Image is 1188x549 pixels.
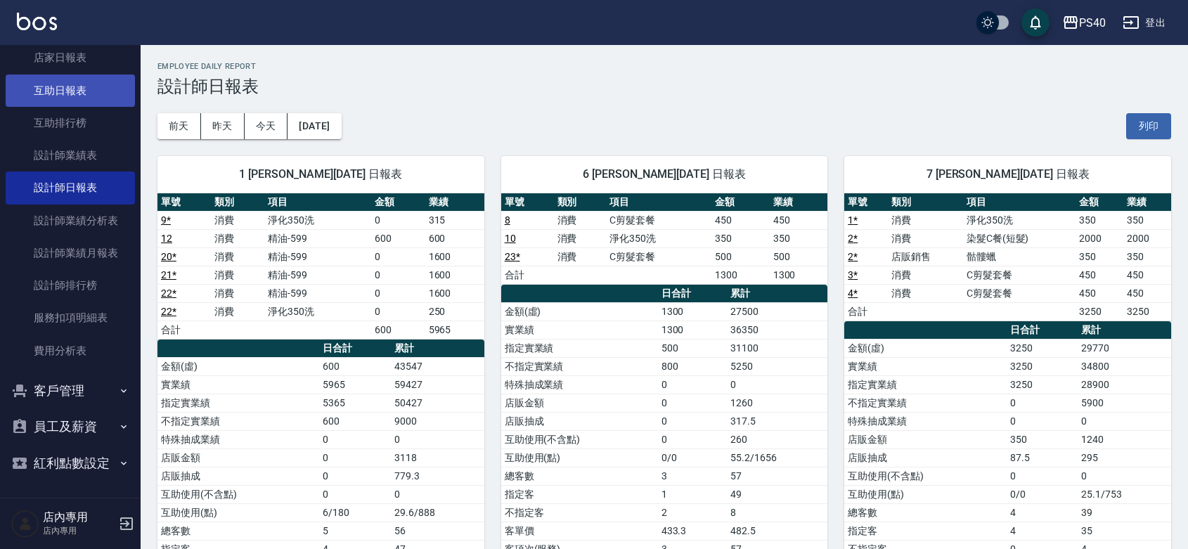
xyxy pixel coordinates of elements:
[425,321,484,339] td: 5965
[264,229,371,247] td: 精油-599
[1078,375,1171,394] td: 28900
[371,247,425,266] td: 0
[211,266,264,284] td: 消費
[658,357,727,375] td: 800
[1021,8,1050,37] button: save
[211,229,264,247] td: 消費
[6,269,135,302] a: 設計師排行榜
[518,167,811,181] span: 6 [PERSON_NAME][DATE] 日報表
[371,321,425,339] td: 600
[425,211,484,229] td: 315
[1123,211,1171,229] td: 350
[425,229,484,247] td: 600
[319,467,391,485] td: 0
[391,412,484,430] td: 9000
[963,284,1076,302] td: C剪髮套餐
[711,229,770,247] td: 350
[1078,339,1171,357] td: 29770
[391,448,484,467] td: 3118
[844,485,1006,503] td: 互助使用(點)
[844,467,1006,485] td: 互助使用(不含點)
[1007,357,1078,375] td: 3250
[211,193,264,212] th: 類別
[888,193,963,212] th: 類別
[1007,522,1078,540] td: 4
[1076,211,1123,229] td: 350
[770,247,828,266] td: 500
[371,211,425,229] td: 0
[711,211,770,229] td: 450
[157,485,319,503] td: 互助使用(不含點)
[319,394,391,412] td: 5365
[554,193,607,212] th: 類別
[1007,375,1078,394] td: 3250
[371,229,425,247] td: 600
[319,340,391,358] th: 日合計
[606,247,711,266] td: C剪髮套餐
[1078,357,1171,375] td: 34800
[658,430,727,448] td: 0
[501,321,658,339] td: 實業績
[319,430,391,448] td: 0
[17,13,57,30] img: Logo
[501,193,554,212] th: 單號
[658,321,727,339] td: 1300
[211,284,264,302] td: 消費
[963,247,1076,266] td: 骷髏蠟
[157,321,211,339] td: 合計
[501,302,658,321] td: 金額(虛)
[6,408,135,445] button: 員工及薪資
[606,193,711,212] th: 項目
[658,375,727,394] td: 0
[211,247,264,266] td: 消費
[1076,284,1123,302] td: 450
[844,503,1006,522] td: 總客數
[1007,485,1078,503] td: 0/0
[1078,394,1171,412] td: 5900
[264,193,371,212] th: 項目
[554,229,607,247] td: 消費
[727,375,827,394] td: 0
[844,193,888,212] th: 單號
[6,107,135,139] a: 互助排行榜
[711,247,770,266] td: 500
[157,394,319,412] td: 指定實業績
[727,430,827,448] td: 260
[770,266,828,284] td: 1300
[963,266,1076,284] td: C剪髮套餐
[658,503,727,522] td: 2
[157,62,1171,71] h2: Employee Daily Report
[6,139,135,172] a: 設計師業績表
[264,266,371,284] td: 精油-599
[6,205,135,237] a: 設計師業績分析表
[501,503,658,522] td: 不指定客
[161,233,172,244] a: 12
[727,285,827,303] th: 累計
[1078,522,1171,540] td: 35
[157,77,1171,96] h3: 設計師日報表
[501,485,658,503] td: 指定客
[319,412,391,430] td: 600
[844,375,1006,394] td: 指定實業績
[727,321,827,339] td: 36350
[264,302,371,321] td: 淨化350洗
[727,412,827,430] td: 317.5
[844,339,1006,357] td: 金額(虛)
[501,193,828,285] table: a dense table
[1007,467,1078,485] td: 0
[888,229,963,247] td: 消費
[391,357,484,375] td: 43547
[288,113,341,139] button: [DATE]
[319,357,391,375] td: 600
[727,503,827,522] td: 8
[501,412,658,430] td: 店販抽成
[1123,266,1171,284] td: 450
[727,467,827,485] td: 57
[501,266,554,284] td: 合計
[425,284,484,302] td: 1600
[157,113,201,139] button: 前天
[658,485,727,503] td: 1
[844,302,888,321] td: 合計
[157,522,319,540] td: 總客數
[501,375,658,394] td: 特殊抽成業績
